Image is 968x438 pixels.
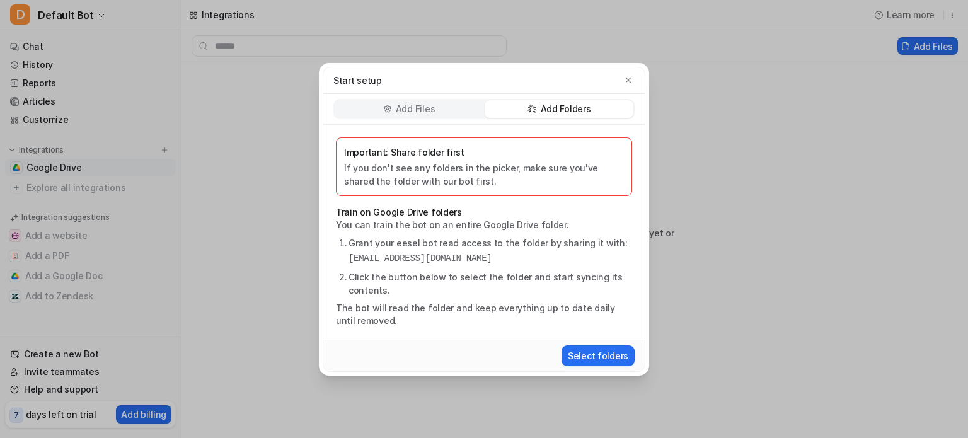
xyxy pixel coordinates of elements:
[336,302,632,327] p: The bot will read the folder and keep everything up to date daily until removed.
[336,206,632,219] p: Train on Google Drive folders
[333,74,382,87] p: Start setup
[344,161,624,188] p: If you don't see any folders in the picker, make sure you've shared the folder with our bot first.
[349,252,632,265] pre: [EMAIL_ADDRESS][DOMAIN_NAME]
[349,236,632,265] li: Grant your eesel bot read access to the folder by sharing it with:
[396,103,435,115] p: Add Files
[541,103,591,115] p: Add Folders
[562,345,635,366] button: Select folders
[336,219,632,231] p: You can train the bot on an entire Google Drive folder.
[344,146,624,159] p: Important: Share folder first
[349,270,632,297] li: Click the button below to select the folder and start syncing its contents.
